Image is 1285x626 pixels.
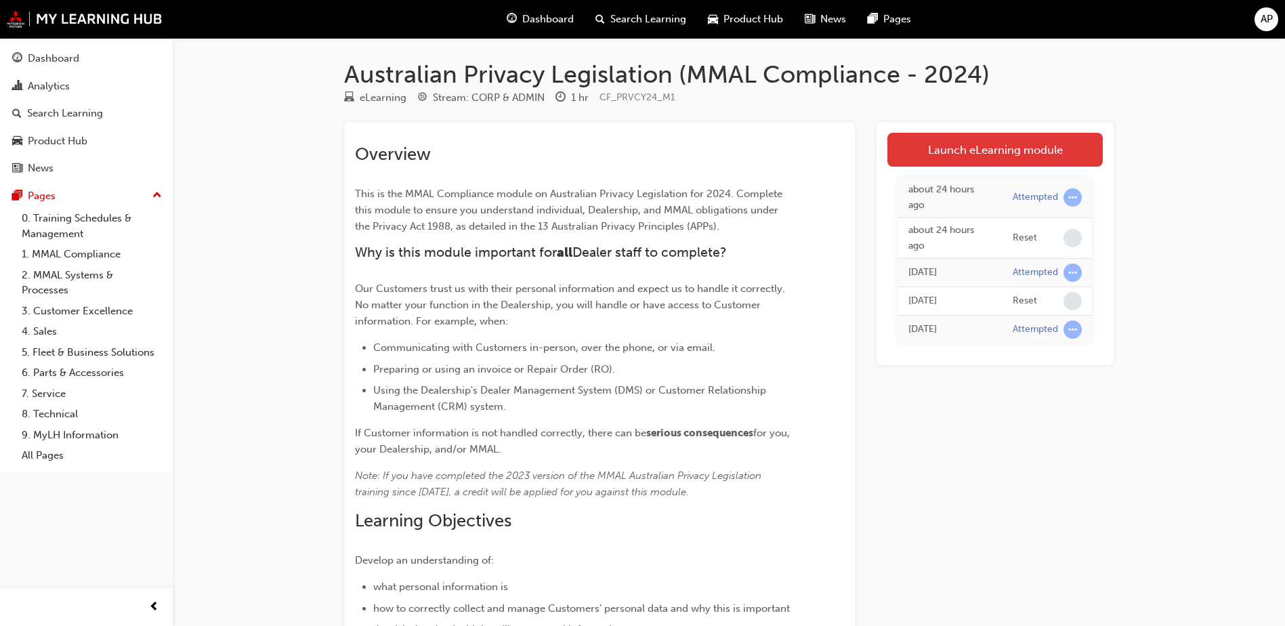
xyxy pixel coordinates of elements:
[16,265,167,301] a: 2. MMAL Systems & Processes
[417,89,545,106] div: Stream
[355,188,785,232] span: This is the MMAL Compliance module on Australian Privacy Legislation for 2024. Complete this modu...
[16,425,167,446] a: 9. MyLH Information
[887,133,1103,167] a: Launch eLearning module
[1013,295,1037,308] div: Reset
[12,81,22,93] span: chart-icon
[433,90,545,106] div: Stream: CORP & ADMIN
[555,92,566,104] span: clock-icon
[610,12,686,27] span: Search Learning
[697,5,794,33] a: car-iconProduct Hub
[1261,12,1273,27] span: AP
[12,190,22,203] span: pages-icon
[1063,188,1082,207] span: learningRecordVerb_ATTEMPT-icon
[571,90,589,106] div: 1 hr
[5,129,167,154] a: Product Hub
[373,341,715,354] span: Communicating with Customers in-person, over the phone, or via email.
[868,11,878,28] span: pages-icon
[5,184,167,209] button: Pages
[1013,266,1058,279] div: Attempted
[360,90,406,106] div: eLearning
[595,11,605,28] span: search-icon
[1063,264,1082,282] span: learningRecordVerb_ATTEMPT-icon
[908,293,992,309] div: Mon Aug 25 2025 13:26:29 GMT+0800 (Australian Western Standard Time)
[5,43,167,184] button: DashboardAnalyticsSearch LearningProduct HubNews
[908,265,992,280] div: Mon Aug 25 2025 13:26:30 GMT+0800 (Australian Western Standard Time)
[355,554,494,566] span: Develop an understanding of:
[355,427,646,439] span: If Customer information is not handled correctly, there can be
[708,11,718,28] span: car-icon
[12,108,22,120] span: search-icon
[820,12,846,27] span: News
[908,322,992,337] div: Mon Aug 25 2025 13:23:21 GMT+0800 (Australian Western Standard Time)
[5,46,167,71] a: Dashboard
[12,163,22,175] span: news-icon
[5,74,167,99] a: Analytics
[908,223,992,253] div: Mon Aug 25 2025 15:03:25 GMT+0800 (Australian Western Standard Time)
[805,11,815,28] span: news-icon
[355,245,557,260] span: Why is this module important for
[344,92,354,104] span: learningResourceType_ELEARNING-icon
[12,135,22,148] span: car-icon
[16,244,167,265] a: 1. MMAL Compliance
[373,363,615,375] span: Preparing or using an invoice or Repair Order (RO).
[572,245,727,260] span: Dealer staff to complete?
[16,445,167,466] a: All Pages
[373,384,769,413] span: Using the Dealership's Dealer Management System (DMS) or Customer Relationship Management (CRM) s...
[507,11,517,28] span: guage-icon
[646,427,753,439] span: serious consequences
[28,188,56,204] div: Pages
[522,12,574,27] span: Dashboard
[599,91,675,103] span: Learning resource code
[1063,320,1082,339] span: learningRecordVerb_ATTEMPT-icon
[355,144,431,165] span: Overview
[1013,232,1037,245] div: Reset
[723,12,783,27] span: Product Hub
[28,51,79,66] div: Dashboard
[555,89,589,106] div: Duration
[7,10,163,28] img: mmal
[355,283,788,327] span: Our Customers trust us with their personal information and expect us to handle it correctly. No m...
[28,79,70,94] div: Analytics
[496,5,585,33] a: guage-iconDashboard
[373,581,508,593] span: what personal information is
[1063,229,1082,247] span: learningRecordVerb_NONE-icon
[1013,323,1058,336] div: Attempted
[883,12,911,27] span: Pages
[908,182,992,213] div: Mon Aug 25 2025 15:03:27 GMT+0800 (Australian Western Standard Time)
[585,5,697,33] a: search-iconSearch Learning
[5,156,167,181] a: News
[27,106,103,121] div: Search Learning
[28,133,87,149] div: Product Hub
[417,92,427,104] span: target-icon
[16,301,167,322] a: 3. Customer Excellence
[28,161,54,176] div: News
[355,469,764,498] span: Note: If you have completed the 2023 version of the MMAL Australian Privacy Legislation training ...
[12,53,22,65] span: guage-icon
[16,321,167,342] a: 4. Sales
[857,5,922,33] a: pages-iconPages
[16,383,167,404] a: 7. Service
[16,342,167,363] a: 5. Fleet & Business Solutions
[5,101,167,126] a: Search Learning
[1063,292,1082,310] span: learningRecordVerb_NONE-icon
[794,5,857,33] a: news-iconNews
[557,245,572,260] span: all
[149,599,159,616] span: prev-icon
[16,404,167,425] a: 8. Technical
[1255,7,1278,31] button: AP
[152,187,162,205] span: up-icon
[373,602,790,614] span: how to correctly collect and manage Customers’ personal data and why this is important
[16,362,167,383] a: 6. Parts & Accessories
[16,208,167,244] a: 0. Training Schedules & Management
[344,89,406,106] div: Type
[344,60,1114,89] h1: Australian Privacy Legislation (MMAL Compliance - 2024)
[1013,191,1058,204] div: Attempted
[355,510,511,531] span: Learning Objectives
